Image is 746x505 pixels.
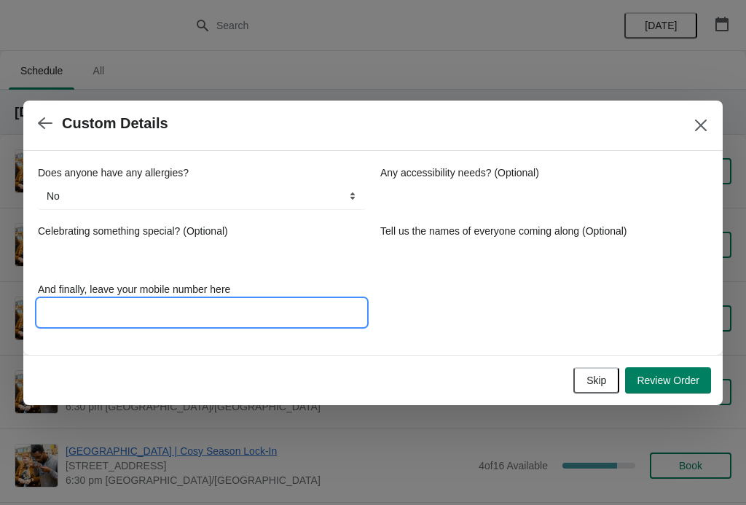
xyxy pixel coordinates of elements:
button: Close [688,112,714,138]
button: Review Order [625,367,711,394]
label: And finally, leave your mobile number here [38,282,230,297]
button: Skip [573,367,619,394]
label: Does anyone have any allergies? [38,165,189,180]
label: Tell us the names of everyone coming along (Optional) [380,224,627,238]
label: Any accessibility needs? (Optional) [380,165,539,180]
label: Celebrating something special? (Optional) [38,224,228,238]
span: Review Order [637,375,699,386]
span: Skip [586,375,606,386]
h2: Custom Details [62,115,168,132]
